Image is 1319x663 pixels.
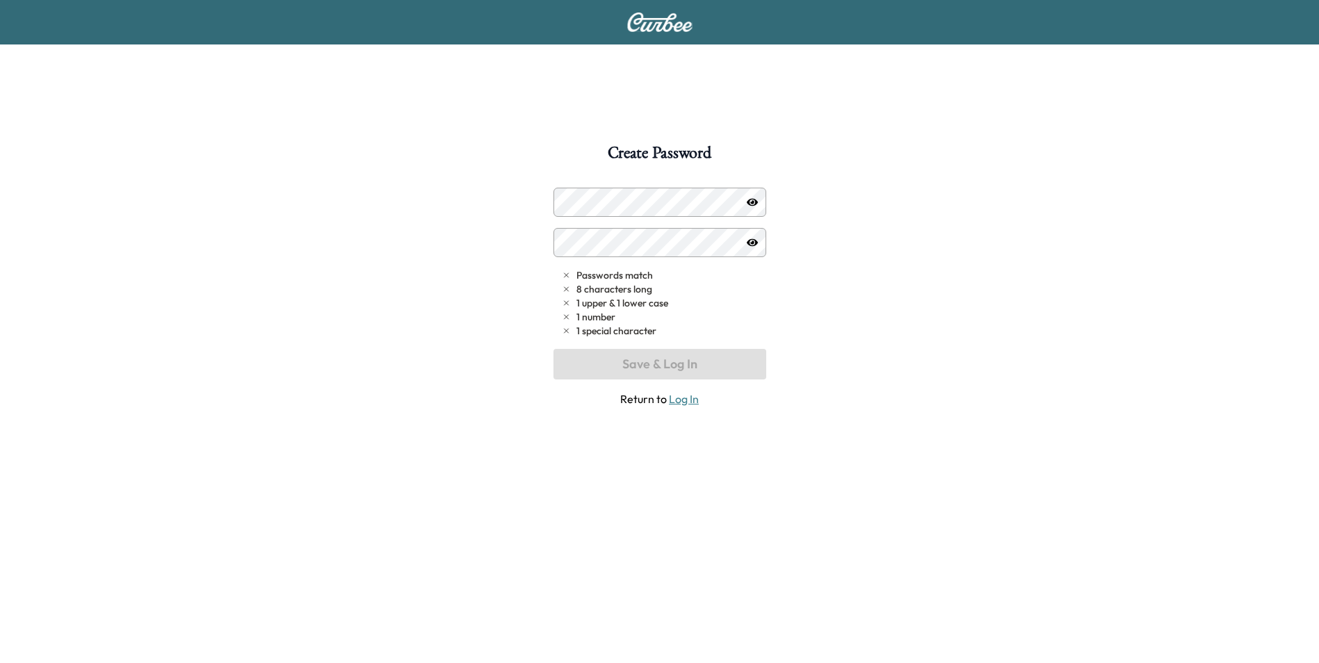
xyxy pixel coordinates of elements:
h1: Create Password [608,145,711,168]
span: Return to [553,391,766,407]
span: 1 special character [576,324,656,338]
span: 1 upper & 1 lower case [576,296,668,310]
a: Log In [669,392,699,406]
img: Curbee Logo [626,13,693,32]
span: Passwords match [576,268,653,282]
span: 1 number [576,310,615,324]
span: 8 characters long [576,282,652,296]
